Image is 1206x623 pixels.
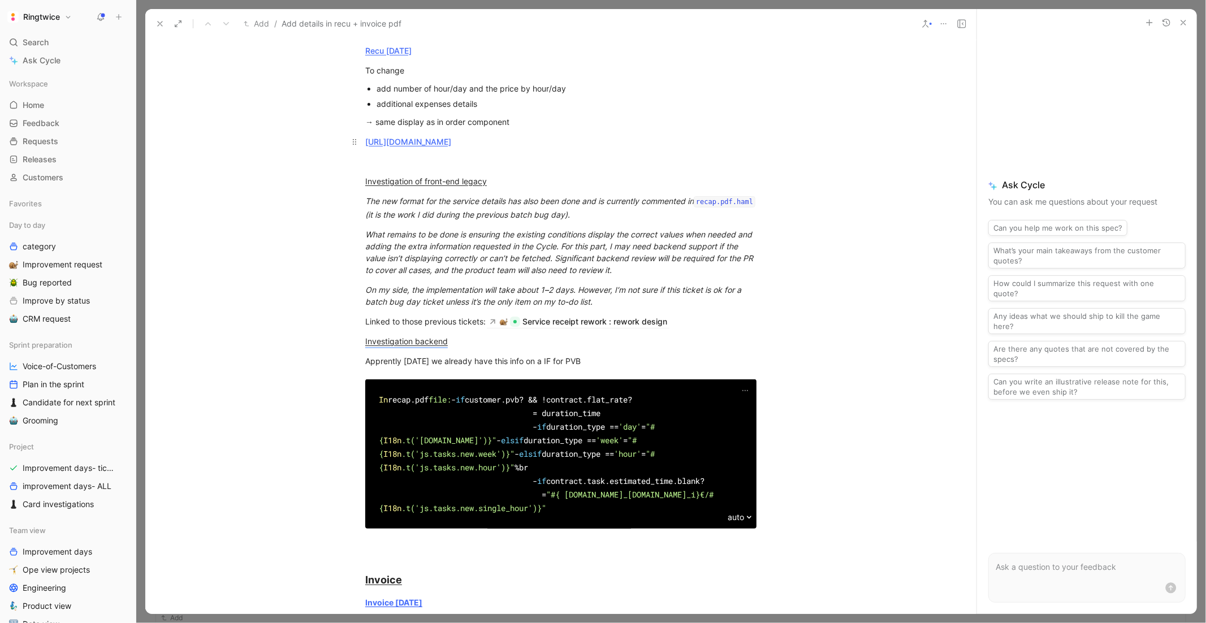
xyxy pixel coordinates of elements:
[5,151,131,168] a: Releases
[5,376,131,393] a: Plan in the sprint
[274,17,277,31] span: /
[728,510,744,524] span: auto
[628,435,632,445] span: "
[9,78,48,89] span: Workspace
[5,438,131,513] div: ProjectImprovement days- tickets readyimprovement days- ALL♟️Card investigations
[7,312,20,326] button: 🤖
[5,97,131,114] a: Home
[383,435,401,445] span: I18n
[5,75,131,92] div: Workspace
[646,448,650,459] span: "
[23,277,72,288] span: Bug reported
[7,258,20,271] button: 🐌
[501,462,510,473] span: )}
[9,565,18,574] img: 🤸
[988,243,1186,269] button: What’s your main takeaways from the customer quotes?
[522,315,667,328] div: Service receipt rework : rework design
[5,579,131,596] a: Engineering
[23,361,96,372] span: Voice-of-Customers
[9,500,18,509] img: ♟️
[5,238,131,255] a: category
[23,136,58,147] span: Requests
[988,374,1186,400] button: Can you write an illustrative release note for this, before we even ship it?
[5,217,131,233] div: Day to day
[5,274,131,291] a: 🪲Bug reported
[23,546,92,557] span: Improvement days
[456,394,465,405] span: if
[9,278,18,287] img: 🪲
[282,17,401,31] span: Add details in recu + invoice pdf
[23,462,118,474] span: Improvement days- tickets ready
[501,448,510,459] span: )}
[5,478,131,495] a: improvement days- ALL
[23,36,49,49] span: Search
[401,435,415,445] span: .t(
[9,260,18,269] img: 🐌
[23,499,94,510] span: Card investigations
[9,416,18,425] img: 🤖
[383,448,401,459] span: I18n
[241,17,272,31] button: Add
[23,54,60,67] span: Ask Cycle
[988,308,1186,334] button: Any ideas what we should ship to kill the game here?
[401,462,415,473] span: .t(
[365,230,755,275] em: What remains to be done is ensuring the existing conditions display the correct values when neede...
[5,438,131,455] div: Project
[9,398,18,407] img: ♟️
[23,99,44,111] span: Home
[377,98,757,110] div: s
[596,435,623,445] span: 'week'
[23,379,84,390] span: Plan in the sprint
[9,198,42,209] span: Favorites
[365,285,744,306] em: On my side, the implementation will take about 1–2 days. However, I’m not sure if this ticket is ...
[5,292,131,309] a: Improve by status
[483,435,492,445] span: )}
[492,435,496,445] span: "
[5,256,131,273] a: 🐌Improvement request
[7,599,20,613] button: 🧞‍♂️
[7,497,20,511] button: ♟️
[614,448,641,459] span: 'hour'
[5,598,131,615] a: 🧞‍♂️Product view
[5,133,131,150] a: Requests
[23,154,57,165] span: Releases
[537,421,546,432] span: if
[23,415,58,426] span: Grooming
[365,176,487,186] u: Investigation of front-end legacy
[519,448,542,459] span: elsif
[383,503,401,513] span: I18n
[365,598,422,607] a: Invoice [DATE]
[401,503,415,513] span: .t(
[500,318,508,326] img: 🐌
[365,355,757,367] div: Apprently [DATE] we already have this info on a IF for PVB
[5,169,131,186] a: Customers
[5,522,131,539] div: Team view
[429,394,451,405] span: file:
[365,196,694,206] em: The new format for the service details has also been done and is currently commented in
[365,117,509,127] mark: → same display as in order component
[415,448,501,459] span: 'js.tasks.new.week'
[694,196,755,207] code: recap.pdf.haml
[5,195,131,212] div: Favorites
[377,99,473,109] mark: additional expenses detail
[619,421,641,432] span: 'day'
[23,172,63,183] span: Customers
[5,52,131,69] a: Ask Cycle
[5,336,131,429] div: Sprint preparationVoice-of-CustomersPlan in the sprint♟️Candidate for next sprint🤖Grooming
[646,421,650,432] span: "
[5,460,131,477] a: Improvement days- tickets ready
[23,397,115,408] span: Candidate for next sprint
[5,336,131,353] div: Sprint preparation
[5,115,131,132] a: Feedback
[5,310,131,327] a: 🤖CRM request
[7,396,20,409] button: ♟️
[988,275,1186,301] button: How could I summarize this request with one quote?
[510,462,515,473] span: "
[5,561,131,578] a: 🤸Ope view projects
[486,315,671,328] a: 🐌Service receipt rework : rework design
[9,314,18,323] img: 🤖
[7,414,20,427] button: 🤖
[23,600,71,612] span: Product view
[510,448,515,459] span: "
